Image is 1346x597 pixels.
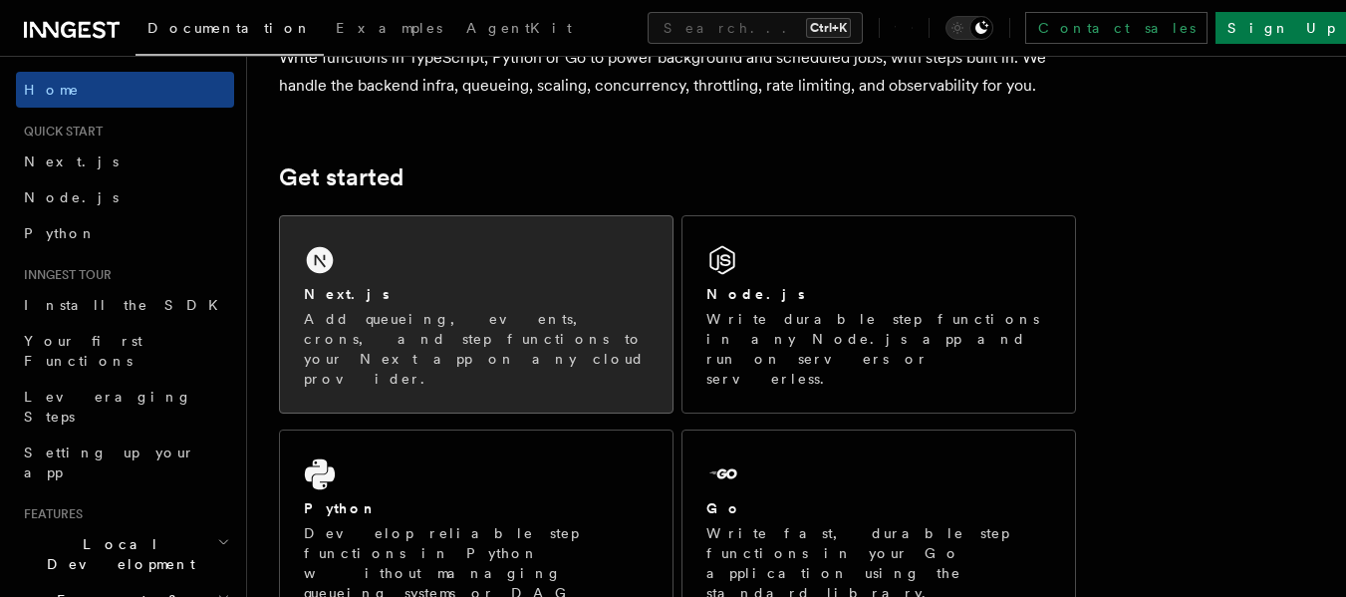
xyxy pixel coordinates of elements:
[336,20,442,36] span: Examples
[648,12,863,44] button: Search...Ctrl+K
[706,284,805,304] h2: Node.js
[706,309,1051,389] p: Write durable step functions in any Node.js app and run on servers or serverless.
[24,445,195,480] span: Setting up your app
[135,6,324,56] a: Documentation
[279,44,1076,100] p: Write functions in TypeScript, Python or Go to power background and scheduled jobs, with steps bu...
[706,498,742,518] h2: Go
[24,80,80,100] span: Home
[16,144,234,179] a: Next.js
[16,267,112,283] span: Inngest tour
[16,72,234,108] a: Home
[16,435,234,490] a: Setting up your app
[16,323,234,379] a: Your first Functions
[24,189,119,205] span: Node.js
[279,163,404,191] a: Get started
[24,153,119,169] span: Next.js
[16,534,217,574] span: Local Development
[24,297,230,313] span: Install the SDK
[466,20,572,36] span: AgentKit
[1025,12,1208,44] a: Contact sales
[454,6,584,54] a: AgentKit
[16,379,234,435] a: Leveraging Steps
[16,179,234,215] a: Node.js
[24,225,97,241] span: Python
[147,20,312,36] span: Documentation
[24,333,142,369] span: Your first Functions
[24,389,192,425] span: Leveraging Steps
[279,215,673,414] a: Next.jsAdd queueing, events, crons, and step functions to your Next app on any cloud provider.
[16,287,234,323] a: Install the SDK
[16,526,234,582] button: Local Development
[806,18,851,38] kbd: Ctrl+K
[16,506,83,522] span: Features
[16,124,103,140] span: Quick start
[16,215,234,251] a: Python
[304,309,649,389] p: Add queueing, events, crons, and step functions to your Next app on any cloud provider.
[324,6,454,54] a: Examples
[304,498,378,518] h2: Python
[304,284,390,304] h2: Next.js
[681,215,1076,414] a: Node.jsWrite durable step functions in any Node.js app and run on servers or serverless.
[945,16,993,40] button: Toggle dark mode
